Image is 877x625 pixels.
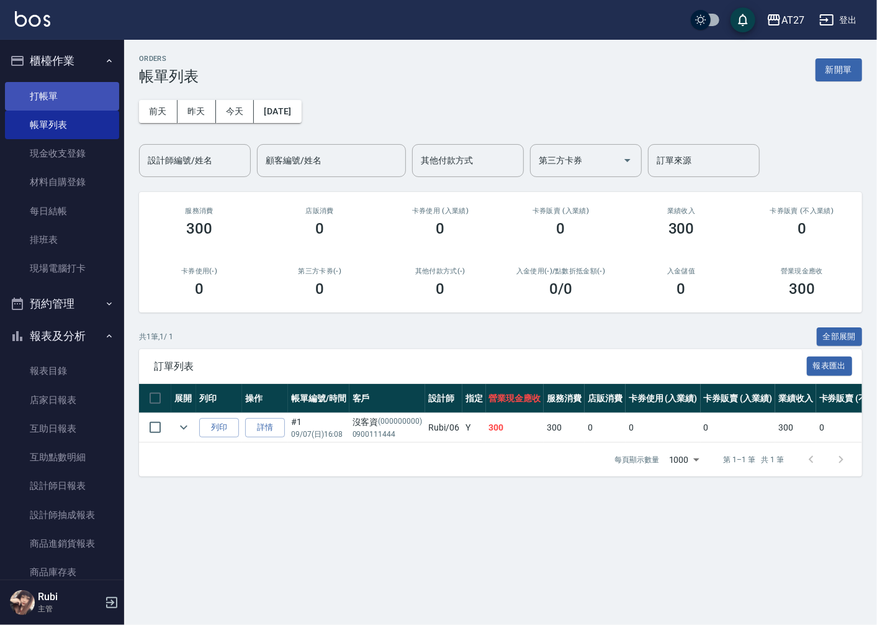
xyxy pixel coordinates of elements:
[757,267,847,275] h2: 營業現金應收
[10,590,35,615] img: Person
[614,454,659,465] p: 每頁顯示數量
[5,197,119,226] a: 每日結帳
[816,63,862,75] a: 新開單
[5,111,119,139] a: 帳單列表
[5,414,119,443] a: 互助日報表
[5,226,119,254] a: 排班表
[139,55,199,63] h2: ORDERS
[5,288,119,320] button: 預約管理
[196,384,242,413] th: 列印
[775,384,816,413] th: 業績收入
[701,384,776,413] th: 卡券販賣 (入業績)
[5,320,119,352] button: 報表及分析
[486,384,544,413] th: 營業現金應收
[154,267,245,275] h2: 卡券使用(-)
[154,360,807,373] span: 訂單列表
[618,150,637,170] button: Open
[139,68,199,85] h3: 帳單列表
[139,331,173,342] p: 共 1 筆, 1 / 1
[5,472,119,500] a: 設計師日報表
[274,267,365,275] h2: 第三方卡券(-)
[462,384,486,413] th: 指定
[425,413,462,442] td: Rubi /06
[757,207,847,215] h2: 卡券販賣 (不入業績)
[781,12,804,28] div: AT27
[515,207,606,215] h2: 卡券販賣 (入業績)
[636,207,727,215] h2: 業績收入
[5,254,119,283] a: 現場電腦打卡
[395,207,485,215] h2: 卡券使用 (入業績)
[5,386,119,414] a: 店家日報表
[789,280,815,298] h3: 300
[254,100,301,123] button: [DATE]
[557,220,565,237] h3: 0
[626,384,701,413] th: 卡券使用 (入業績)
[462,413,486,442] td: Y
[5,357,119,385] a: 報表目錄
[436,220,444,237] h3: 0
[816,58,862,81] button: 新開單
[724,454,784,465] p: 第 1–1 筆 共 1 筆
[5,45,119,77] button: 櫃檯作業
[171,384,196,413] th: 展開
[585,384,626,413] th: 店販消費
[701,413,776,442] td: 0
[291,429,346,440] p: 09/07 (日) 16:08
[762,7,809,33] button: AT27
[807,357,853,376] button: 報表匯出
[38,603,101,614] p: 主管
[15,11,50,27] img: Logo
[349,384,425,413] th: 客戶
[395,267,485,275] h2: 其他付款方式(-)
[288,384,349,413] th: 帳單編號/時間
[677,280,686,298] h3: 0
[186,220,212,237] h3: 300
[544,413,585,442] td: 300
[626,413,701,442] td: 0
[817,327,863,347] button: 全部展開
[38,591,101,603] h5: Rubi
[195,280,204,298] h3: 0
[274,207,365,215] h2: 店販消費
[5,139,119,168] a: 現金收支登錄
[486,413,544,442] td: 300
[379,416,423,429] p: (000000000)
[242,384,288,413] th: 操作
[544,384,585,413] th: 服務消費
[5,443,119,472] a: 互助點數明細
[668,220,695,237] h3: 300
[199,418,239,437] button: 列印
[5,558,119,586] a: 商品庫存表
[549,280,572,298] h3: 0 /0
[5,501,119,529] a: 設計師抽成報表
[353,416,422,429] div: 沒客資
[636,267,727,275] h2: 入金儲值
[807,360,853,372] a: 報表匯出
[315,280,324,298] h3: 0
[5,82,119,111] a: 打帳單
[178,100,216,123] button: 昨天
[731,7,755,32] button: save
[814,9,862,32] button: 登出
[5,529,119,558] a: 商品進銷貨報表
[664,443,704,477] div: 1000
[216,100,254,123] button: 今天
[353,429,422,440] p: 0900111444
[436,280,444,298] h3: 0
[798,220,806,237] h3: 0
[315,220,324,237] h3: 0
[425,384,462,413] th: 設計師
[515,267,606,275] h2: 入金使用(-) /點數折抵金額(-)
[139,100,178,123] button: 前天
[154,207,245,215] h3: 服務消費
[174,418,193,437] button: expand row
[288,413,349,442] td: #1
[775,413,816,442] td: 300
[245,418,285,437] a: 詳情
[5,168,119,196] a: 材料自購登錄
[585,413,626,442] td: 0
